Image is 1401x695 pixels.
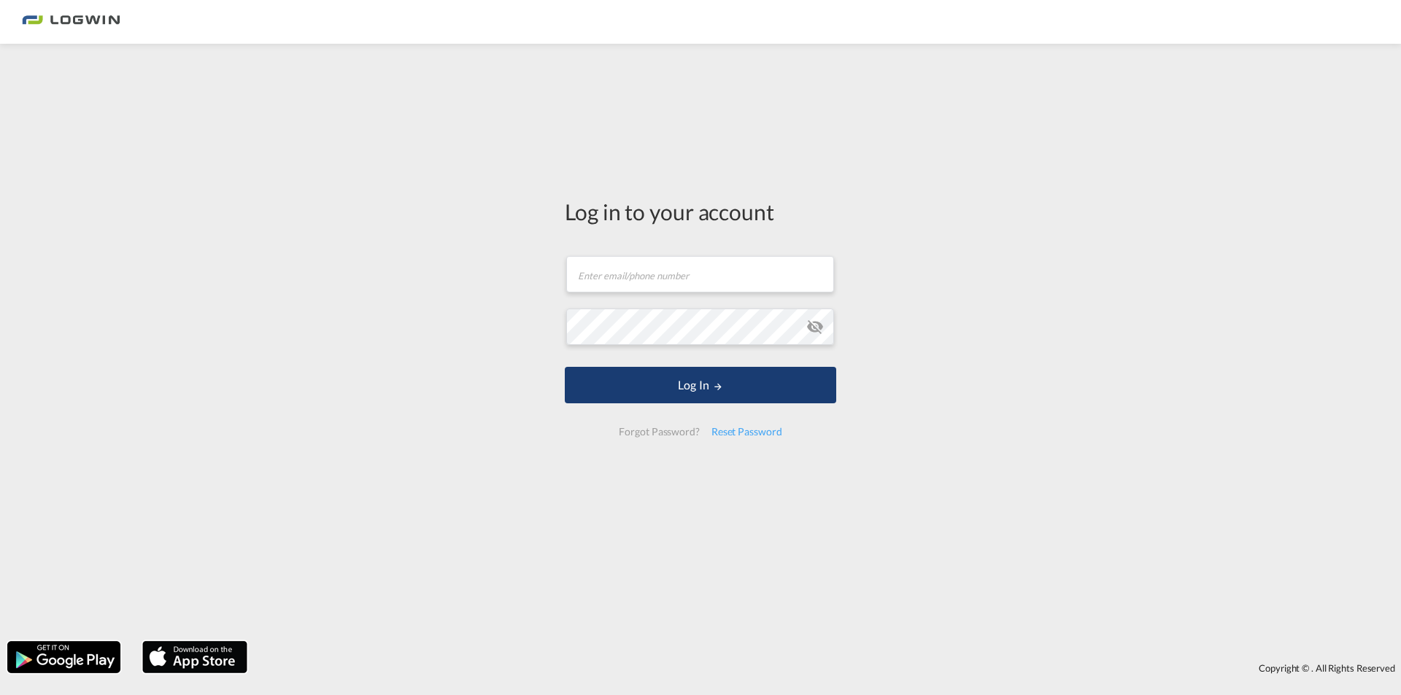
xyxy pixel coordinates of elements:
div: Copyright © . All Rights Reserved [255,656,1401,680]
button: LOGIN [565,367,836,403]
div: Forgot Password? [613,419,705,445]
img: apple.png [141,640,249,675]
md-icon: icon-eye-off [806,318,824,335]
img: bc73a0e0d8c111efacd525e4c8ad7d32.png [22,6,120,39]
div: Reset Password [706,419,788,445]
div: Log in to your account [565,196,836,227]
input: Enter email/phone number [566,256,834,292]
img: google.png [6,640,122,675]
